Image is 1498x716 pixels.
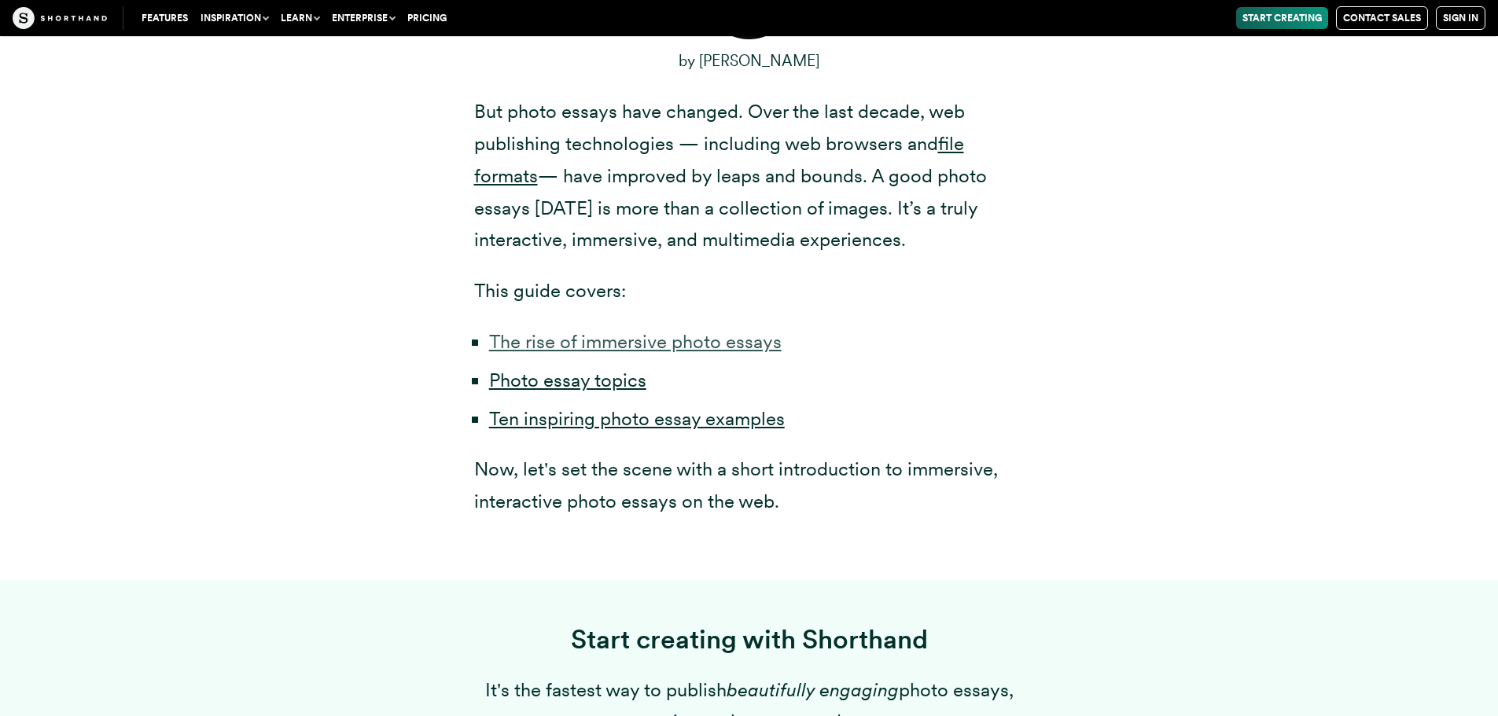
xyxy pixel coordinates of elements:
[727,678,899,701] em: beautifully engaging
[474,453,1025,518] p: Now, let's set the scene with a short introduction to immersive, interactive photo essays on the ...
[474,623,1025,655] h3: Start creating with Shorthand
[474,96,1025,256] p: But photo essays have changed. Over the last decade, web publishing technologies — including web ...
[474,44,1025,77] p: by [PERSON_NAME]
[401,7,453,29] a: Pricing
[135,7,194,29] a: Features
[274,7,326,29] button: Learn
[13,7,107,29] img: The Craft
[474,275,1025,307] p: This guide covers:
[489,369,646,391] a: Photo essay topics
[1336,6,1428,30] a: Contact Sales
[1236,7,1328,29] a: Start Creating
[194,7,274,29] button: Inspiration
[326,7,401,29] button: Enterprise
[474,132,964,187] a: file formats
[1436,6,1485,30] a: Sign in
[489,407,785,430] a: Ten inspiring photo essay examples
[489,330,782,353] a: The rise of immersive photo essays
